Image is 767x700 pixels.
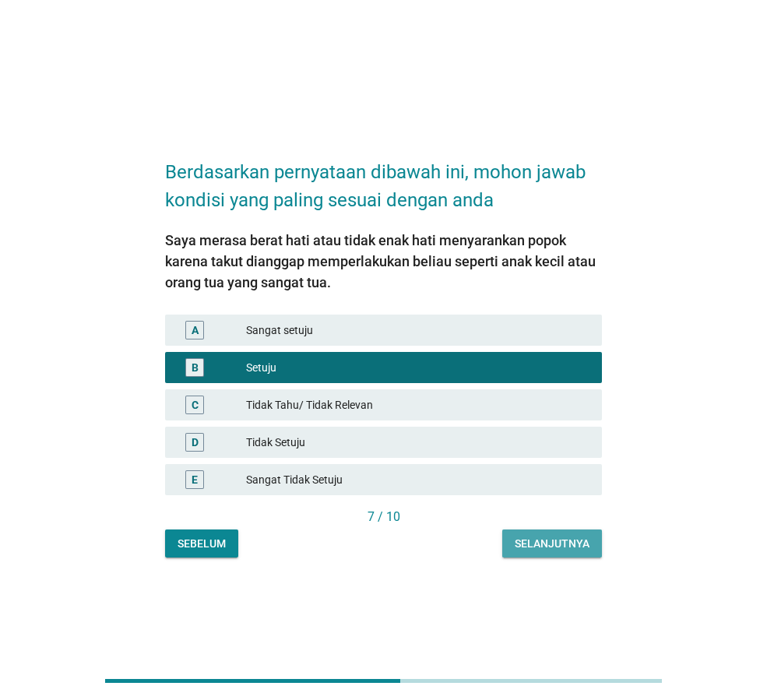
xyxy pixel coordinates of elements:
[165,142,602,214] h2: Berdasarkan pernyataan dibawah ini, mohon jawab kondisi yang paling sesuai dengan anda
[192,397,199,413] div: C
[502,529,602,558] button: Selanjutnya
[246,358,589,377] div: Setuju
[165,508,602,526] div: 7 / 10
[192,434,199,451] div: D
[246,321,589,339] div: Sangat setuju
[192,360,199,376] div: B
[246,396,589,414] div: Tidak Tahu/ Tidak Relevan
[515,536,589,552] div: Selanjutnya
[178,536,226,552] div: Sebelum
[165,529,238,558] button: Sebelum
[246,433,589,452] div: Tidak Setuju
[192,322,199,339] div: A
[246,470,589,489] div: Sangat Tidak Setuju
[192,472,198,488] div: E
[165,230,602,293] div: Saya merasa berat hati atau tidak enak hati menyarankan popok karena takut dianggap memperlakukan...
